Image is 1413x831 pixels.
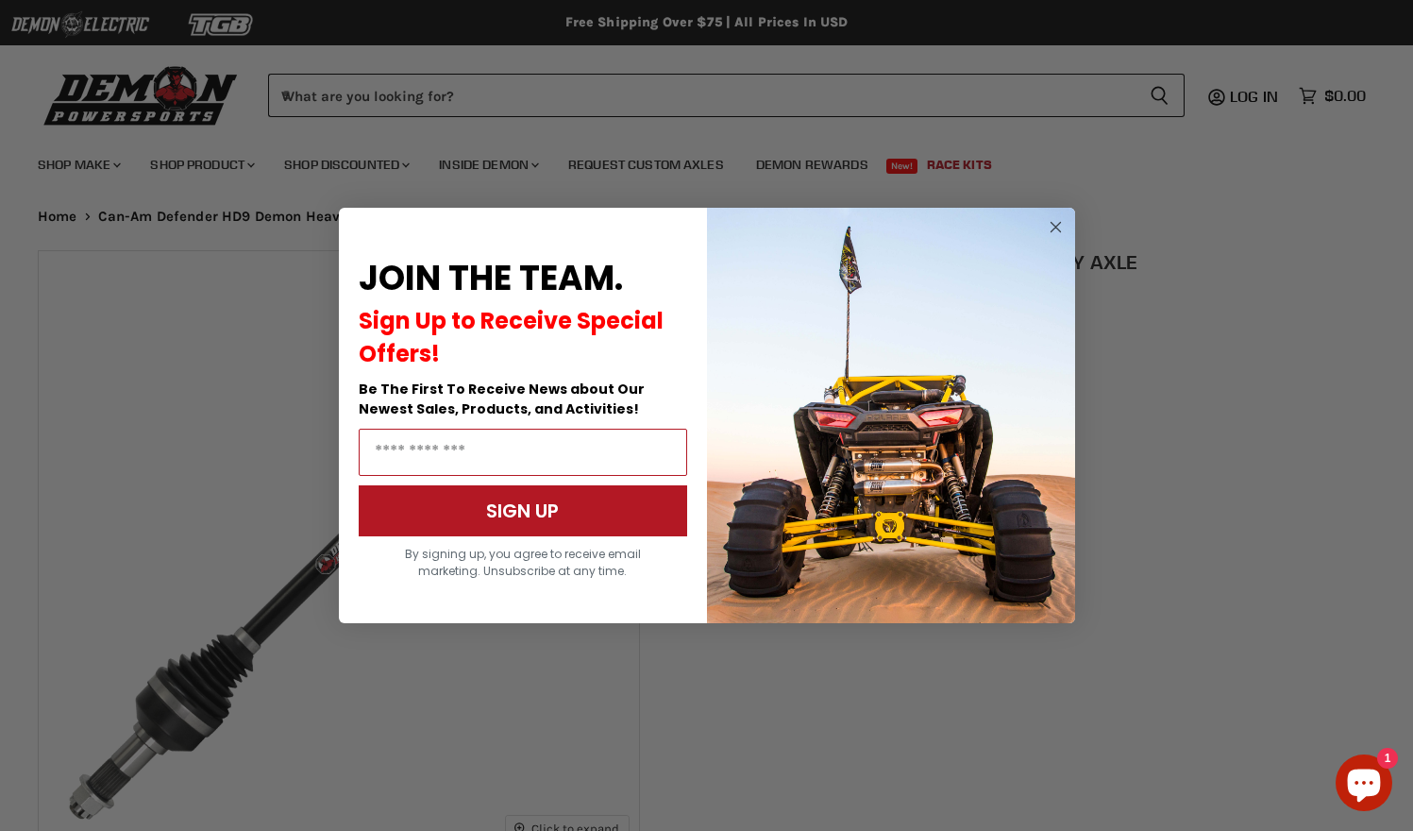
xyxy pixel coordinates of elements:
[707,208,1075,623] img: a9095488-b6e7-41ba-879d-588abfab540b.jpeg
[359,305,664,369] span: Sign Up to Receive Special Offers!
[359,429,687,476] input: Email Address
[359,254,623,302] span: JOIN THE TEAM.
[359,380,645,418] span: Be The First To Receive News about Our Newest Sales, Products, and Activities!
[359,485,687,536] button: SIGN UP
[1044,215,1068,239] button: Close dialog
[405,546,641,579] span: By signing up, you agree to receive email marketing. Unsubscribe at any time.
[1330,755,1398,816] inbox-online-store-chat: Shopify online store chat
